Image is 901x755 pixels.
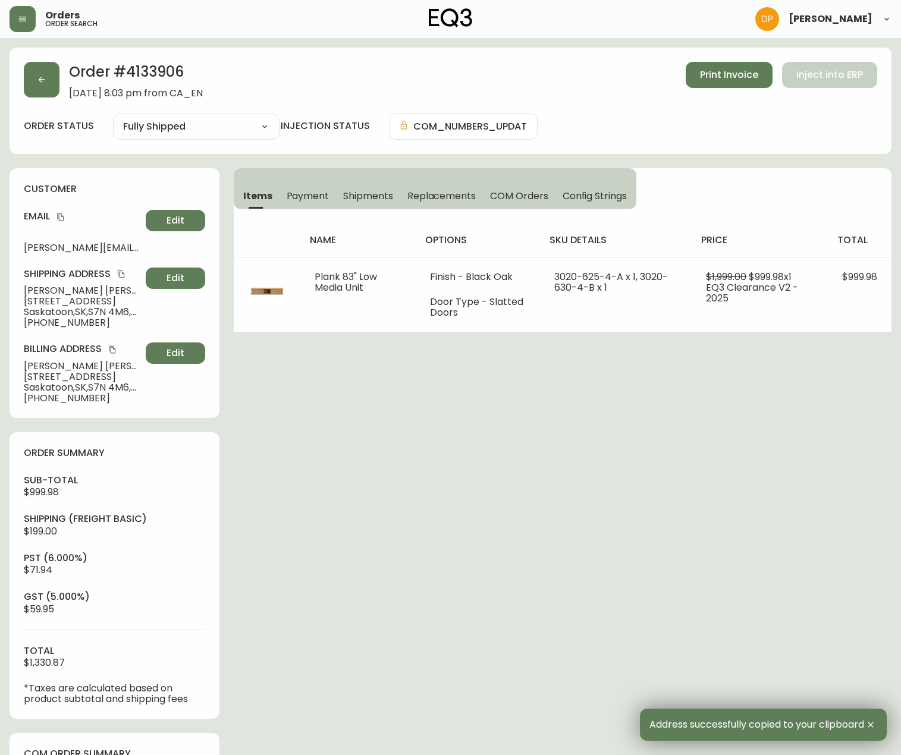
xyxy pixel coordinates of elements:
[24,285,141,296] span: [PERSON_NAME] [PERSON_NAME]
[115,268,127,280] button: copy
[24,183,205,196] h4: customer
[24,552,205,565] h4: pst (6.000%)
[407,190,476,202] span: Replacements
[24,268,141,281] h4: Shipping Address
[45,11,80,20] span: Orders
[429,8,473,27] img: logo
[430,297,526,318] li: Door Type - Slatted Doors
[24,485,59,499] span: $999.98
[24,307,141,317] span: Saskatoon , SK , S7N 4M6 , CA
[146,342,205,364] button: Edit
[837,234,882,247] h4: total
[24,317,141,328] span: [PHONE_NUMBER]
[550,234,683,247] h4: sku details
[24,590,205,603] h4: gst (5.000%)
[24,243,141,253] span: [PERSON_NAME][EMAIL_ADDRESS][DOMAIN_NAME]
[563,190,627,202] span: Config Strings
[24,382,141,393] span: Saskatoon , SK , S7N 4M6 , CA
[24,563,52,577] span: $71.94
[706,281,798,305] span: EQ3 Clearance V2 - 2025
[842,270,877,284] span: $999.98
[55,211,67,223] button: copy
[24,210,141,223] h4: Email
[554,270,668,294] span: 3020-625-4-A x 1, 3020-630-4-B x 1
[24,602,54,616] span: $59.95
[755,7,779,31] img: b0154ba12ae69382d64d2f3159806b19
[24,296,141,307] span: [STREET_ADDRESS]
[700,68,758,81] span: Print Invoice
[310,234,406,247] h4: name
[24,524,57,538] span: $199.00
[45,20,98,27] h5: order search
[490,190,548,202] span: COM Orders
[706,270,746,284] span: $1,999.00
[425,234,530,247] h4: options
[24,474,205,487] h4: sub-total
[686,62,773,88] button: Print Invoice
[69,88,203,99] span: [DATE] 8:03 pm from CA_EN
[24,644,205,658] h4: total
[343,190,393,202] span: Shipments
[24,656,65,669] span: $1,330.87
[24,361,141,372] span: [PERSON_NAME] [PERSON_NAME]
[24,119,94,133] label: order status
[167,272,184,285] span: Edit
[106,344,118,356] button: copy
[287,190,329,202] span: Payment
[146,210,205,231] button: Edit
[24,683,205,704] p: *Taxes are calculated based on product subtotal and shipping fees
[24,342,141,356] h4: Billing Address
[430,272,526,282] li: Finish - Black Oak
[24,512,205,526] h4: Shipping ( Freight Basic )
[146,268,205,289] button: Edit
[69,62,203,88] h2: Order # 4133906
[281,119,370,133] h4: injection status
[789,14,872,24] span: [PERSON_NAME]
[24,393,141,404] span: [PHONE_NUMBER]
[701,234,818,247] h4: price
[24,446,205,460] h4: order summary
[243,190,272,202] span: Items
[649,719,864,730] span: Address successfully copied to your clipboard
[167,214,184,227] span: Edit
[749,270,792,284] span: $999.98 x 1
[24,372,141,382] span: [STREET_ADDRESS]
[248,272,286,310] img: 3020-625-MC-400-1-cl6mq3f242mgk0134eo1kvsvy.jpg
[315,270,377,294] span: Plank 83" Low Media Unit
[167,347,184,360] span: Edit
